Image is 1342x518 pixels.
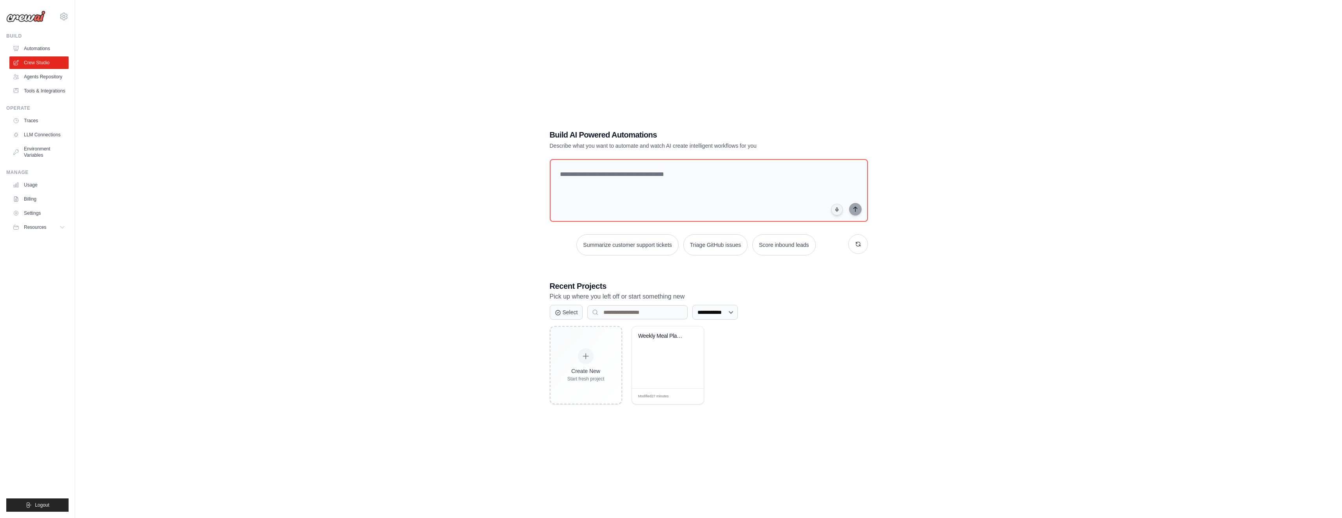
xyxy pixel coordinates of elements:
a: Tools & Integrations [9,85,69,97]
button: Logout [6,498,69,512]
a: LLM Connections [9,129,69,141]
h3: Recent Projects [550,281,868,292]
button: Select [550,305,583,320]
a: Traces [9,114,69,127]
a: Agents Repository [9,71,69,83]
span: Resources [24,224,46,230]
div: Start fresh project [567,376,605,382]
a: Usage [9,179,69,191]
p: Describe what you want to automate and watch AI create intelligent workflows for you [550,142,813,150]
a: Environment Variables [9,143,69,161]
button: Score inbound leads [752,234,816,255]
div: Build [6,33,69,39]
span: Modified 27 minutes [638,394,669,399]
span: Edit [685,393,692,399]
div: Create New [567,367,605,375]
img: Logo [6,11,45,22]
div: Weekly Meal Planner & Recipe Discovery [638,333,686,340]
span: Logout [35,502,49,508]
a: Settings [9,207,69,219]
button: Resources [9,221,69,234]
p: Pick up where you left off or start something new [550,292,868,302]
button: Triage GitHub issues [683,234,748,255]
div: Operate [6,105,69,111]
button: Summarize customer support tickets [576,234,678,255]
button: Get new suggestions [848,234,868,254]
a: Billing [9,193,69,205]
div: Manage [6,169,69,176]
a: Automations [9,42,69,55]
h1: Build AI Powered Automations [550,129,813,140]
a: Crew Studio [9,56,69,69]
button: Click to speak your automation idea [831,204,843,216]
